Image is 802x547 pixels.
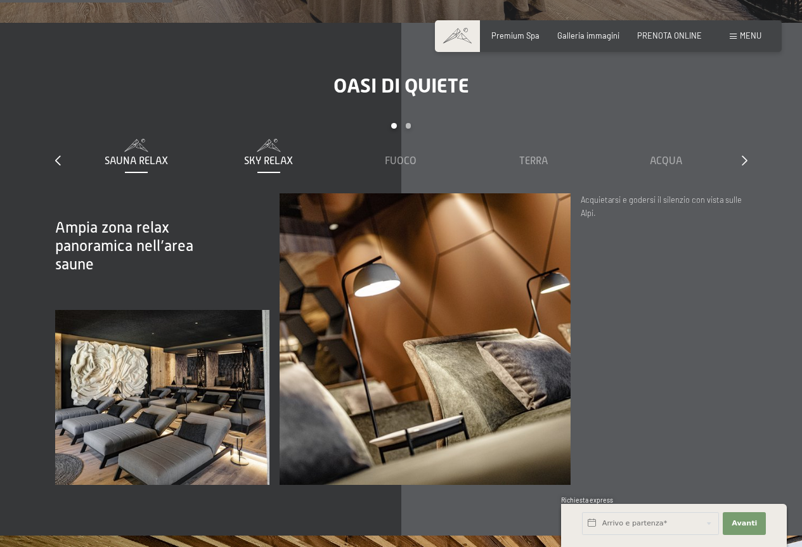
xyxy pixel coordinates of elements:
span: Oasi di quiete [333,74,469,98]
a: Galleria immagini [557,30,619,41]
span: Sauna relax [105,155,168,167]
span: Terra [519,155,548,167]
div: Carousel Page 1 (Current Slide) [391,123,397,129]
div: Carousel Page 2 [406,123,411,129]
a: Premium Spa [491,30,540,41]
div: Carousel Pagination [70,123,732,139]
button: Avanti [723,512,766,535]
span: Ampia zona relax panoramica nell’area saune [55,219,193,273]
img: [Translate to Italienisch:] [55,310,270,485]
span: Avanti [732,518,757,529]
span: Menu [740,30,761,41]
span: Sky Relax [244,155,293,167]
span: Acqua [650,155,682,167]
img: [Translate to Italienisch:] [280,193,571,484]
a: PRENOTA ONLINE [637,30,702,41]
p: Acquietarsi e godersi il silenzio con vista sulle Alpi. [581,193,747,219]
span: Fuoco [385,155,417,167]
span: Richiesta express [561,496,613,504]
